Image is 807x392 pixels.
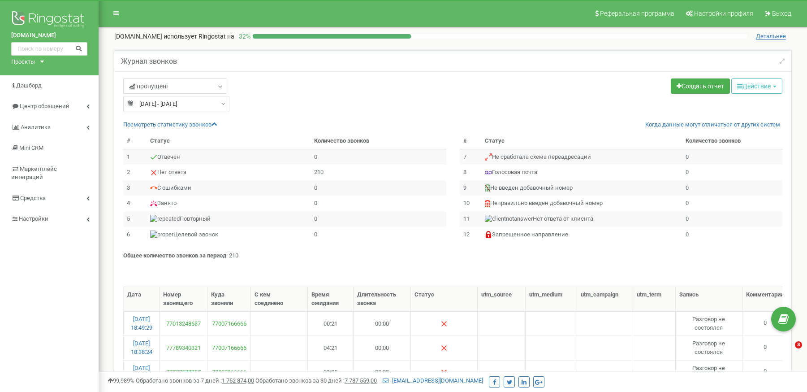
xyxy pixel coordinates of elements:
td: 00:00 [354,335,411,360]
a: 77007166666 [211,344,247,353]
span: 99,989% [108,377,134,384]
td: Целевой звонок [147,227,311,243]
a: [DATE] 21:36:12 [131,365,152,380]
strong: Общее количество звонков за период [123,252,226,259]
span: Детальнее [756,33,786,40]
td: Разговор не состоялся [676,311,742,335]
span: использует Ringostat на [164,33,234,40]
td: Неправильно введен добавочный номер [481,196,682,211]
td: 0 [682,227,782,243]
img: Нет ответа [440,369,448,376]
td: 0 [742,335,798,360]
td: 0 [682,180,782,196]
a: [DATE] 18:49:29 [131,316,152,331]
span: 3 [795,341,802,348]
td: 7 [460,149,481,165]
td: 0 [682,211,782,227]
td: 0 [682,165,782,180]
span: Средства [20,195,46,201]
a: пропущені [123,78,226,94]
td: 4 [123,196,147,211]
span: Настройки профиля [694,10,753,17]
td: 2 [123,165,147,180]
a: 77789340321 [163,344,203,353]
th: Комментарии [742,287,798,311]
img: Нет ответа [440,320,448,327]
a: [DATE] 18:38:24 [131,340,152,355]
td: Разговор не состоялся [676,335,742,360]
th: utm_campaign [577,287,633,311]
button: Действие [731,78,782,94]
th: Номер звонящего [160,287,207,311]
th: utm_medium [526,287,577,311]
td: Повторный [147,211,311,227]
iframe: Intercom live chat [777,341,798,363]
td: 12 [460,227,481,243]
td: 0 [742,311,798,335]
span: Дашборд [16,82,42,89]
td: 0 [311,180,446,196]
td: 0 [311,149,446,165]
td: Нет ответа [147,165,311,180]
span: Маркетплейс интеграций [11,166,57,181]
img: Занято [150,200,157,207]
th: Дата [124,287,160,311]
td: 0 [311,227,446,243]
a: Когда данные могут отличаться от других систем [645,121,780,129]
td: Голосовая почта [481,165,682,180]
td: 8 [460,165,481,180]
span: Центр обращений [20,103,69,109]
a: [EMAIL_ADDRESS][DOMAIN_NAME] [383,377,483,384]
td: 1 [123,149,147,165]
th: Статус [411,287,478,311]
td: 00:00 [354,311,411,335]
img: Нет ответа от клиента [485,215,533,223]
a: [DOMAIN_NAME] [11,31,87,40]
th: utm_term [633,287,676,311]
td: 0 [311,196,446,211]
td: 210 [311,165,446,180]
span: пропущені [129,82,168,91]
a: Создать отчет [671,78,730,94]
th: Количество звонков [682,133,782,149]
p: [DOMAIN_NAME] [114,32,234,41]
a: 77777577757 [163,368,203,377]
th: Запись [676,287,742,311]
td: Не введен добавочный номер [481,180,682,196]
span: Реферальная программа [600,10,674,17]
td: Запрещенное направление [481,227,682,243]
img: Не введен добавочный номер [485,184,490,192]
img: Неправильно введен добавочный номер [485,200,490,207]
td: 0 [682,149,782,165]
img: Нет ответа [150,169,157,176]
td: 10 [460,196,481,211]
td: 00:00 [354,360,411,384]
img: Запрещенное направление [485,231,492,238]
td: Отвечен [147,149,311,165]
input: Поиск по номеру [11,42,87,56]
img: Целевой звонок [150,231,173,239]
th: # [123,133,147,149]
span: Обработано звонков за 7 дней : [136,377,254,384]
a: 77013248637 [163,320,203,328]
p: : 210 [123,252,782,260]
span: Настройки [19,215,48,222]
img: Нет ответа [440,344,448,352]
td: 0 [311,211,446,227]
td: 9 [460,180,481,196]
div: Проекты [11,58,35,66]
span: Обработано звонков за 30 дней : [255,377,377,384]
span: Аналитика [21,124,51,131]
td: 01:25 [308,360,354,384]
td: 5 [123,211,147,227]
td: 04:21 [308,335,354,360]
u: 7 787 559,00 [345,377,377,384]
th: Куда звонили [207,287,251,311]
span: Выход [772,10,791,17]
th: # [460,133,481,149]
img: Не сработала схема переадресации [485,153,492,161]
u: 1 752 874,00 [222,377,254,384]
td: Нет ответа от клиента [481,211,682,227]
td: Не сработала схема переадресации [481,149,682,165]
td: 00:21 [308,311,354,335]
